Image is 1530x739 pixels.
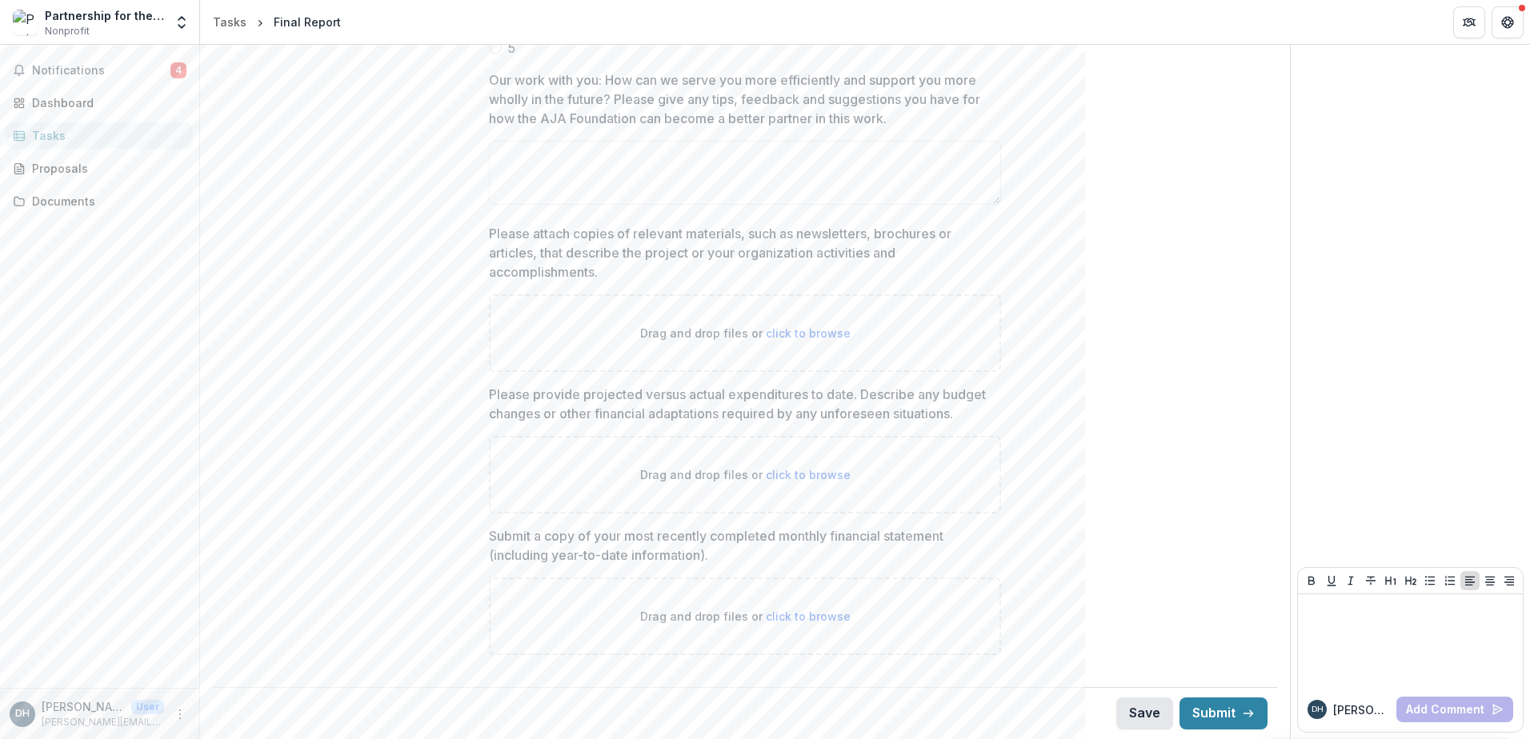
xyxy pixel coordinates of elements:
[213,14,246,30] div: Tasks
[6,188,193,214] a: Documents
[131,700,164,714] p: User
[32,160,180,177] div: Proposals
[1420,571,1440,590] button: Bullet List
[766,609,851,623] span: click to browse
[32,94,180,111] div: Dashboard
[1460,571,1480,590] button: Align Left
[206,10,347,34] nav: breadcrumb
[1396,697,1513,722] button: Add Comment
[1381,571,1400,590] button: Heading 1
[640,466,851,483] p: Drag and drop files or
[1341,571,1360,590] button: Italicize
[206,10,253,34] a: Tasks
[6,122,193,149] a: Tasks
[274,14,341,30] div: Final Report
[1492,6,1524,38] button: Get Help
[42,698,125,715] p: [PERSON_NAME]
[15,709,30,719] div: Dionne Henderson
[1440,571,1460,590] button: Ordered List
[766,326,851,340] span: click to browse
[170,6,193,38] button: Open entity switcher
[766,468,851,481] span: click to browse
[1116,697,1173,729] button: Save
[1333,701,1390,718] p: [PERSON_NAME]
[1401,571,1420,590] button: Heading 2
[489,385,991,423] p: Please provide projected versus actual expenditures to date. Describe any budget changes or other...
[1302,571,1321,590] button: Bold
[170,705,190,724] button: More
[1480,571,1500,590] button: Align Center
[489,526,991,565] p: Submit a copy of your most recently completed monthly financial statement (including year-to-date...
[1361,571,1380,590] button: Strike
[640,325,851,342] p: Drag and drop files or
[1322,571,1341,590] button: Underline
[6,155,193,182] a: Proposals
[13,10,38,35] img: Partnership for the Future
[6,58,193,83] button: Notifications4
[508,38,515,58] span: 5
[1500,571,1519,590] button: Align Right
[1453,6,1485,38] button: Partners
[6,90,193,116] a: Dashboard
[32,127,180,144] div: Tasks
[42,715,164,729] p: [PERSON_NAME][EMAIL_ADDRESS][PERSON_NAME][DOMAIN_NAME]
[1180,697,1268,729] button: Submit
[45,7,164,24] div: Partnership for the Future
[32,64,170,78] span: Notifications
[489,224,991,282] p: Please attach copies of relevant materials, such as newsletters, brochures or articles, that desc...
[32,193,180,210] div: Documents
[45,24,90,38] span: Nonprofit
[170,62,186,78] span: 4
[489,70,991,128] p: Our work with you: How can we serve you more efficiently and support you more wholly in the futur...
[640,608,851,625] p: Drag and drop files or
[1312,705,1324,713] div: Dionne Henderson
